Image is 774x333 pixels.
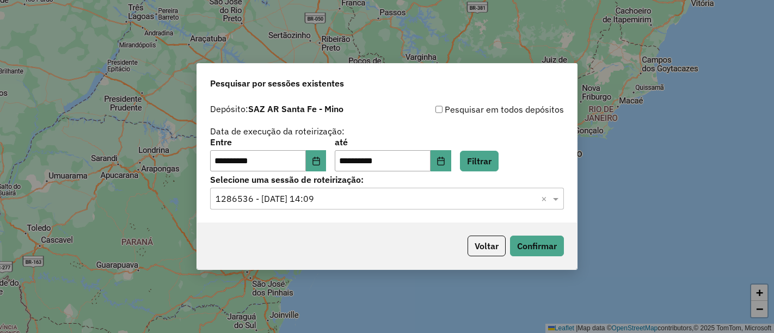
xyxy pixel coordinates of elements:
[248,103,343,114] strong: SAZ AR Santa Fe - Mino
[335,135,451,149] label: até
[431,150,451,172] button: Choose Date
[210,77,344,90] span: Pesquisar por sessões existentes
[210,173,564,186] label: Selecione uma sessão de roteirização:
[306,150,327,172] button: Choose Date
[387,103,564,116] div: Pesquisar em todos depósitos
[210,102,343,115] label: Depósito:
[210,135,326,149] label: Entre
[460,151,499,171] button: Filtrar
[210,125,345,138] label: Data de execução da roteirização:
[510,236,564,256] button: Confirmar
[468,236,506,256] button: Voltar
[541,192,550,205] span: Clear all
